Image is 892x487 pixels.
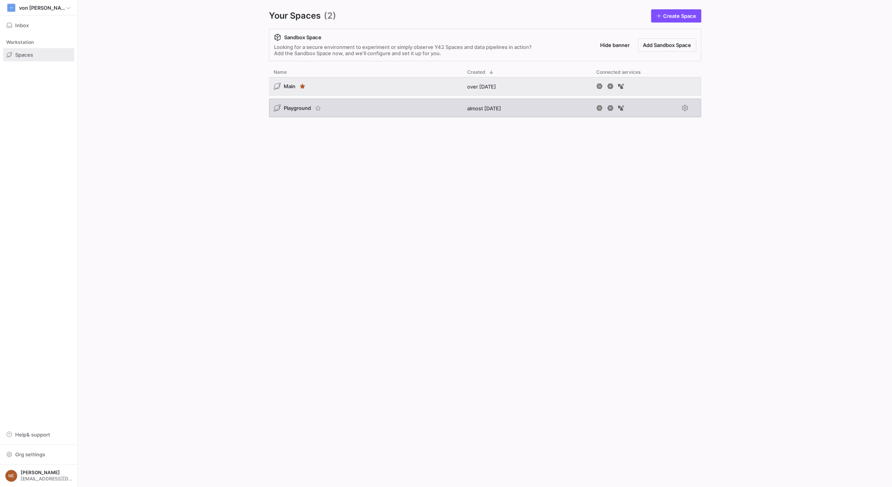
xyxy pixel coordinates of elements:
[651,9,701,23] a: Create Space
[15,451,45,457] span: Org settings
[643,42,691,48] span: Add Sandbox Space
[19,5,66,11] span: von [PERSON_NAME]
[15,22,29,28] span: Inbox
[467,83,496,90] span: over [DATE]
[467,105,501,111] span: almost [DATE]
[21,476,72,482] span: [EMAIL_ADDRESS][DOMAIN_NAME]
[663,13,696,19] span: Create Space
[3,452,74,458] a: Org settings
[269,77,701,99] div: Press SPACE to select this row.
[269,9,321,23] span: Your Spaces
[284,34,321,40] span: Sandbox Space
[5,470,17,482] div: ME
[3,448,74,461] button: Org settings
[269,99,701,120] div: Press SPACE to select this row.
[3,428,74,441] button: Help& support
[15,431,50,438] span: Help & support
[3,48,74,61] a: Spaces
[3,19,74,32] button: Inbox
[324,9,336,23] span: (2)
[274,70,287,75] span: Name
[7,4,15,12] div: VF
[15,52,33,58] span: Spaces
[638,38,696,52] button: Add Sandbox Space
[3,37,74,48] div: Workstation
[3,468,74,484] button: ME[PERSON_NAME][EMAIL_ADDRESS][DOMAIN_NAME]
[595,38,635,52] button: Hide banner
[284,83,295,89] span: Main
[274,44,532,56] div: Looking for a secure environment to experiment or simply observe Y42 Spaces and data pipelines in...
[21,470,72,475] span: [PERSON_NAME]
[284,105,311,111] span: Playground
[600,42,630,48] span: Hide banner
[596,70,641,75] span: Connected services
[467,70,485,75] span: Created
